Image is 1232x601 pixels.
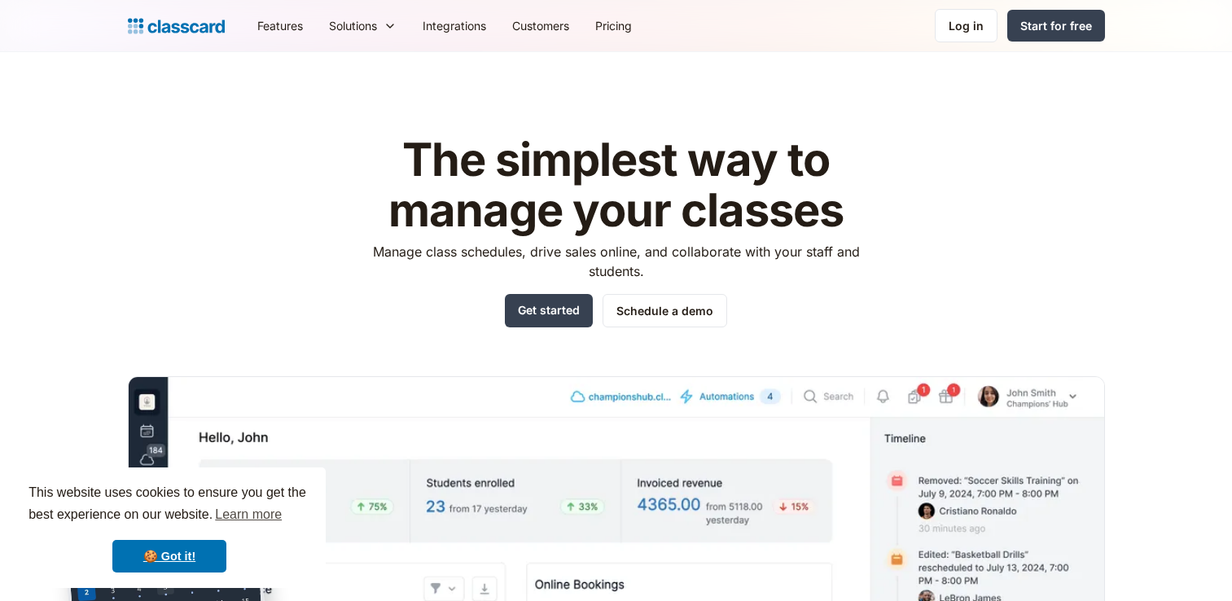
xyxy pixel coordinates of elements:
[603,294,727,327] a: Schedule a demo
[582,7,645,44] a: Pricing
[357,135,875,235] h1: The simplest way to manage your classes
[329,17,377,34] div: Solutions
[213,502,284,527] a: learn more about cookies
[316,7,410,44] div: Solutions
[128,15,225,37] a: home
[505,294,593,327] a: Get started
[244,7,316,44] a: Features
[1007,10,1105,42] a: Start for free
[935,9,997,42] a: Log in
[949,17,984,34] div: Log in
[499,7,582,44] a: Customers
[13,467,326,588] div: cookieconsent
[410,7,499,44] a: Integrations
[28,483,310,527] span: This website uses cookies to ensure you get the best experience on our website.
[112,540,226,572] a: dismiss cookie message
[1020,17,1092,34] div: Start for free
[357,242,875,281] p: Manage class schedules, drive sales online, and collaborate with your staff and students.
